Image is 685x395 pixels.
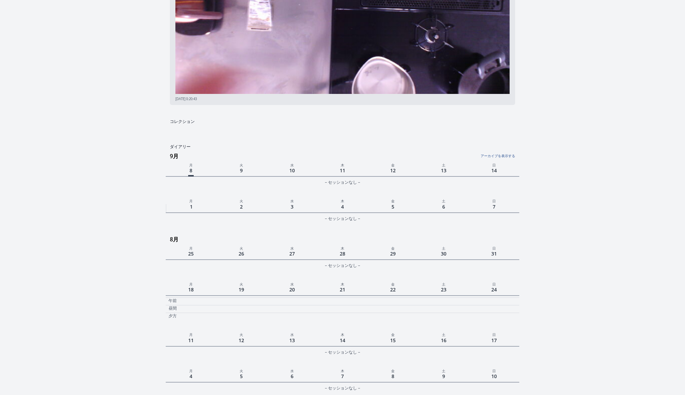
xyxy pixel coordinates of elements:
p: 火 [216,197,267,204]
span: 10 [288,166,296,175]
p: 木 [317,367,368,374]
p: 木 [317,197,368,204]
p: 金 [368,162,418,168]
h3: 8月 [170,234,519,245]
p: 午前 [168,298,177,304]
p: 月 [166,162,216,168]
p: 火 [216,331,267,337]
span: 28 [338,249,347,258]
span: 14 [490,166,498,175]
p: 火 [216,367,267,374]
p: 火 [216,245,267,251]
p: 夕方 [168,313,177,319]
p: 月 [166,197,216,204]
div: – セッションなし – [166,348,519,356]
p: 日 [469,367,519,374]
div: – セッションなし – [166,178,519,186]
p: 木 [317,331,368,337]
p: 水 [267,162,317,168]
p: 土 [418,197,469,204]
p: 火 [216,281,267,287]
p: 金 [368,245,418,251]
span: 9 [441,372,446,381]
span: 14 [338,336,347,345]
span: 11 [187,336,195,345]
div: – セッションなし – [166,214,519,223]
span: 21 [338,285,347,294]
span: 7 [340,372,345,381]
p: 日 [469,281,519,287]
p: 水 [267,367,317,374]
span: 23 [440,285,448,294]
p: 水 [267,281,317,287]
span: 6 [289,372,295,381]
span: 24 [490,285,498,294]
span: 12 [237,336,245,345]
span: 2 [239,202,244,211]
p: 火 [216,162,267,168]
span: 13 [288,336,296,345]
p: 月 [166,245,216,251]
span: 8 [390,372,396,381]
span: 4 [188,372,194,381]
p: 金 [368,331,418,337]
div: – セッションなし – [166,384,519,392]
span: 27 [288,249,296,258]
p: 土 [418,281,469,287]
span: 30 [440,249,448,258]
span: 5 [390,202,396,211]
span: 9 [239,166,244,175]
p: 土 [418,162,469,168]
span: 10 [490,372,498,381]
p: 月 [166,281,216,287]
p: 水 [267,197,317,204]
p: 土 [418,245,469,251]
span: 19 [237,285,245,294]
span: 7 [491,202,497,211]
p: 日 [469,162,519,168]
p: 昼間 [168,306,177,311]
p: 土 [418,331,469,337]
span: 5 [239,372,244,381]
p: 土 [418,367,469,374]
div: – セッションなし – [166,261,519,270]
span: 22 [389,285,397,294]
p: 金 [368,367,418,374]
span: 29 [389,249,397,258]
p: 木 [317,162,368,168]
p: 水 [267,331,317,337]
span: 4 [340,202,345,211]
p: 日 [469,245,519,251]
span: 25 [187,249,195,258]
span: 31 [490,249,498,258]
h2: ダイアリー [166,144,519,150]
span: 1 [189,202,194,211]
span: 11 [338,166,347,175]
span: 20 [288,285,296,294]
h2: コレクション [166,119,340,125]
p: 木 [317,281,368,287]
span: 15 [389,336,397,345]
span: [DATE] 0:20:43 [175,97,197,101]
h3: 9月 [170,151,519,162]
span: 6 [441,202,446,211]
p: 日 [469,197,519,204]
span: 8 [188,166,194,176]
span: 26 [237,249,245,258]
span: 16 [440,336,448,345]
span: 3 [289,202,295,211]
a: アーカイブを表示する [397,150,515,158]
p: 金 [368,281,418,287]
p: 月 [166,331,216,337]
p: 木 [317,245,368,251]
p: 日 [469,331,519,337]
p: 水 [267,245,317,251]
span: 12 [389,166,397,175]
p: 月 [166,367,216,374]
span: 13 [440,166,448,175]
span: 18 [187,285,195,294]
p: 金 [368,197,418,204]
span: 17 [490,336,498,345]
